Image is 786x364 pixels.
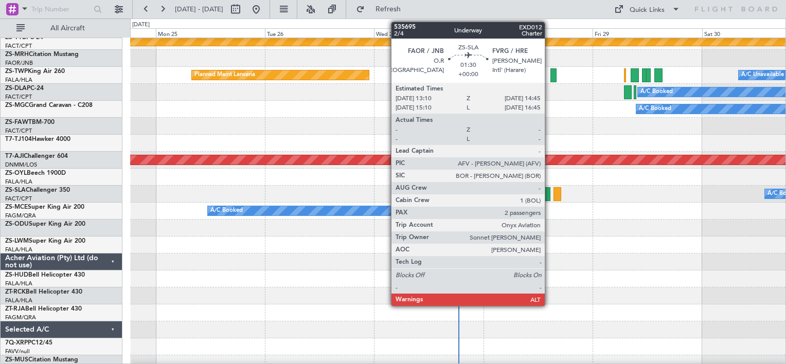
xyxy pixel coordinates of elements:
[11,20,112,37] button: All Aircraft
[5,127,32,135] a: FACT/CPT
[5,153,68,159] a: T7-AJIChallenger 604
[5,306,25,312] span: ZT-RJA
[5,153,24,159] span: T7-AJI
[5,68,65,75] a: ZS-TWPKing Air 260
[5,289,82,295] a: ZT-RCKBell Helicopter 430
[609,1,685,17] button: Quick Links
[5,212,36,220] a: FAGM/QRA
[5,221,85,227] a: ZS-ODUSuper King Air 200
[156,28,265,38] div: Mon 25
[351,1,413,17] button: Refresh
[5,85,27,92] span: ZS-DLA
[5,136,70,142] a: T7-TJ104Hawker 4000
[5,289,26,295] span: ZT-RCK
[640,84,673,100] div: A/C Booked
[5,297,32,304] a: FALA/HLA
[132,21,150,29] div: [DATE]
[5,76,32,84] a: FALA/HLA
[5,161,37,169] a: DNMM/LOS
[5,314,36,321] a: FAGM/QRA
[5,68,28,75] span: ZS-TWP
[367,6,410,13] span: Refresh
[639,101,671,117] div: A/C Booked
[5,59,33,67] a: FAOR/JNB
[5,238,85,244] a: ZS-LWMSuper King Air 200
[5,93,32,101] a: FACT/CPT
[5,119,55,125] a: ZS-FAWTBM-700
[5,246,32,253] a: FALA/HLA
[593,28,702,38] div: Fri 29
[374,28,483,38] div: Wed 27
[194,67,255,83] div: Planned Maint Lanseria
[5,187,70,193] a: ZS-SLAChallenger 350
[5,85,44,92] a: ZS-DLAPC-24
[5,204,28,210] span: ZS-MCE
[5,51,29,58] span: ZS-MRH
[175,5,223,14] span: [DATE] - [DATE]
[5,119,28,125] span: ZS-FAW
[5,221,29,227] span: ZS-ODU
[5,357,28,363] span: ZS-MUS
[741,67,784,83] div: A/C Unavailable
[5,340,28,346] span: 7Q-XRP
[5,42,32,50] a: FACT/CPT
[265,28,374,38] div: Tue 26
[484,28,593,38] div: Thu 28
[5,306,82,312] a: ZT-RJABell Helicopter 430
[452,186,485,202] div: A/C Booked
[5,102,29,108] span: ZS-MGC
[5,102,93,108] a: ZS-MGCGrand Caravan - C208
[5,136,32,142] span: T7-TJ104
[31,2,91,17] input: Trip Number
[5,272,28,278] span: ZS-HUD
[5,340,52,346] a: 7Q-XRPPC12/45
[5,272,85,278] a: ZS-HUDBell Helicopter 430
[5,170,66,176] a: ZS-OYLBeech 1900D
[5,178,32,186] a: FALA/HLA
[5,170,27,176] span: ZS-OYL
[5,348,30,355] a: FAVV/null
[27,25,109,32] span: All Aircraft
[630,5,665,15] div: Quick Links
[5,357,78,363] a: ZS-MUSCitation Mustang
[5,195,32,203] a: FACT/CPT
[210,203,243,219] div: A/C Booked
[5,204,84,210] a: ZS-MCESuper King Air 200
[5,238,29,244] span: ZS-LWM
[5,51,79,58] a: ZS-MRHCitation Mustang
[5,280,32,287] a: FALA/HLA
[5,187,26,193] span: ZS-SLA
